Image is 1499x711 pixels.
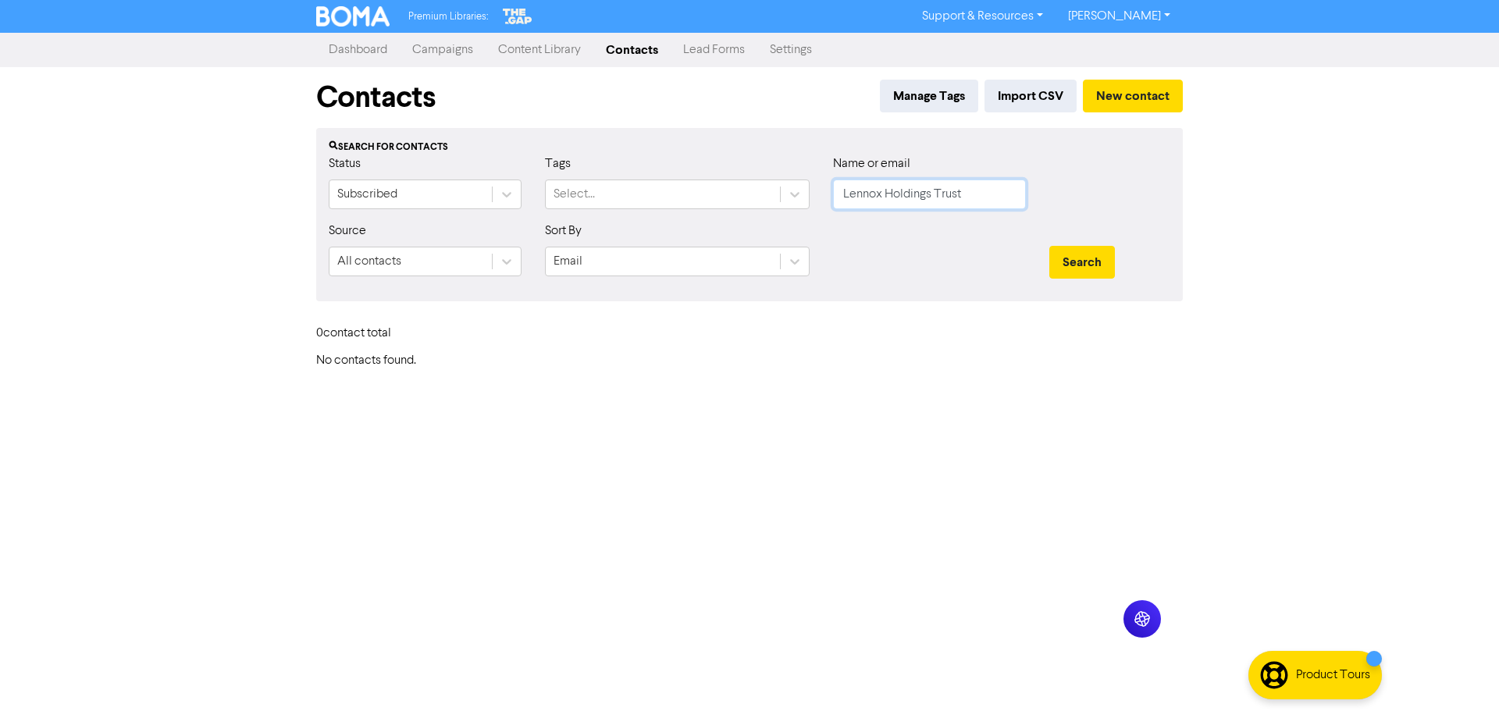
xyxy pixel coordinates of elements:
[408,12,488,22] span: Premium Libraries:
[316,80,436,116] h1: Contacts
[1083,80,1183,112] button: New contact
[593,34,671,66] a: Contacts
[545,155,571,173] label: Tags
[545,222,582,240] label: Sort By
[1303,542,1499,711] iframe: Chat Widget
[329,155,361,173] label: Status
[910,4,1056,29] a: Support & Resources
[757,34,824,66] a: Settings
[554,252,582,271] div: Email
[316,6,390,27] img: BOMA Logo
[984,80,1077,112] button: Import CSV
[671,34,757,66] a: Lead Forms
[316,34,400,66] a: Dashboard
[554,185,595,204] div: Select...
[1049,246,1115,279] button: Search
[486,34,593,66] a: Content Library
[337,185,397,204] div: Subscribed
[833,155,910,173] label: Name or email
[1056,4,1183,29] a: [PERSON_NAME]
[400,34,486,66] a: Campaigns
[500,6,535,27] img: The Gap
[880,80,978,112] button: Manage Tags
[316,326,441,341] h6: 0 contact total
[329,140,1170,155] div: Search for contacts
[316,354,1183,368] h6: No contacts found.
[329,222,366,240] label: Source
[337,252,401,271] div: All contacts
